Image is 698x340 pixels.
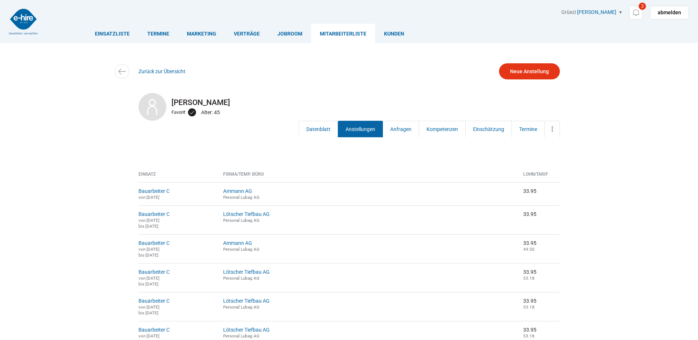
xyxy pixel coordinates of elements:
[518,172,560,182] th: Lohn/Tarif
[629,6,643,19] a: 3
[139,195,159,200] small: von [DATE]
[225,24,269,43] a: Verträge
[139,98,560,107] h2: [PERSON_NAME]
[86,24,139,43] a: Einsatzliste
[9,9,38,34] img: logo2.png
[223,276,259,281] small: Personal Lubag AG
[523,276,535,281] small: 53.18
[223,298,270,304] a: Lötscher Tiefbau AG
[523,211,536,217] nobr: 33.95
[223,188,252,194] a: Ammann AG
[178,24,225,43] a: Marketing
[223,240,252,246] a: Ammann AG
[523,269,536,275] nobr: 33.95
[223,327,270,333] a: Lötscher Tiefbau AG
[139,188,170,194] a: Bauarbeiter C
[117,66,127,77] img: icon-arrow-left.svg
[139,247,159,258] small: von [DATE] bis [DATE]
[383,121,419,137] a: Anfragen
[523,188,536,194] nobr: 33.95
[269,24,311,43] a: Jobroom
[523,298,536,304] nobr: 33.95
[223,195,259,200] small: Personal Lubag AG
[577,9,616,15] a: [PERSON_NAME]
[311,24,375,43] a: Mitarbeiterliste
[223,211,270,217] a: Lötscher Tiefbau AG
[223,304,259,310] small: Personal Lubag AG
[139,68,185,74] a: Zurück zur Übersicht
[523,333,535,339] small: 53.18
[375,24,413,43] a: Kunden
[139,218,159,229] small: von [DATE] bis [DATE]
[512,121,545,137] a: Termine
[201,108,222,117] div: Alter: 45
[218,172,517,182] th: Firma/Temp. Büro
[139,240,170,246] a: Bauarbeiter C
[139,269,170,275] a: Bauarbeiter C
[223,247,259,252] small: Personal Lubag AG
[223,269,270,275] a: Lötscher Tiefbau AG
[139,276,159,287] small: von [DATE] bis [DATE]
[639,3,646,10] span: 3
[419,121,466,137] a: Kompetenzen
[499,63,560,79] a: Neue Anstellung
[523,240,536,246] nobr: 33.95
[523,327,536,333] nobr: 33.95
[139,298,170,304] a: Bauarbeiter C
[561,9,689,19] div: Grüezi
[465,121,512,137] a: Einschätzung
[631,8,640,17] img: icon-notification.svg
[299,121,338,137] a: Datenblatt
[523,247,535,252] small: 49.50
[139,24,178,43] a: Termine
[139,172,218,182] th: Einsatz
[223,218,259,223] small: Personal Lubag AG
[139,211,170,217] a: Bauarbeiter C
[650,6,689,19] a: abmelden
[139,327,170,333] a: Bauarbeiter C
[523,304,535,310] small: 53.18
[223,333,259,339] small: Personal Lubag AG
[338,121,383,137] a: Anstellungen
[139,304,159,315] small: von [DATE] bis [DATE]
